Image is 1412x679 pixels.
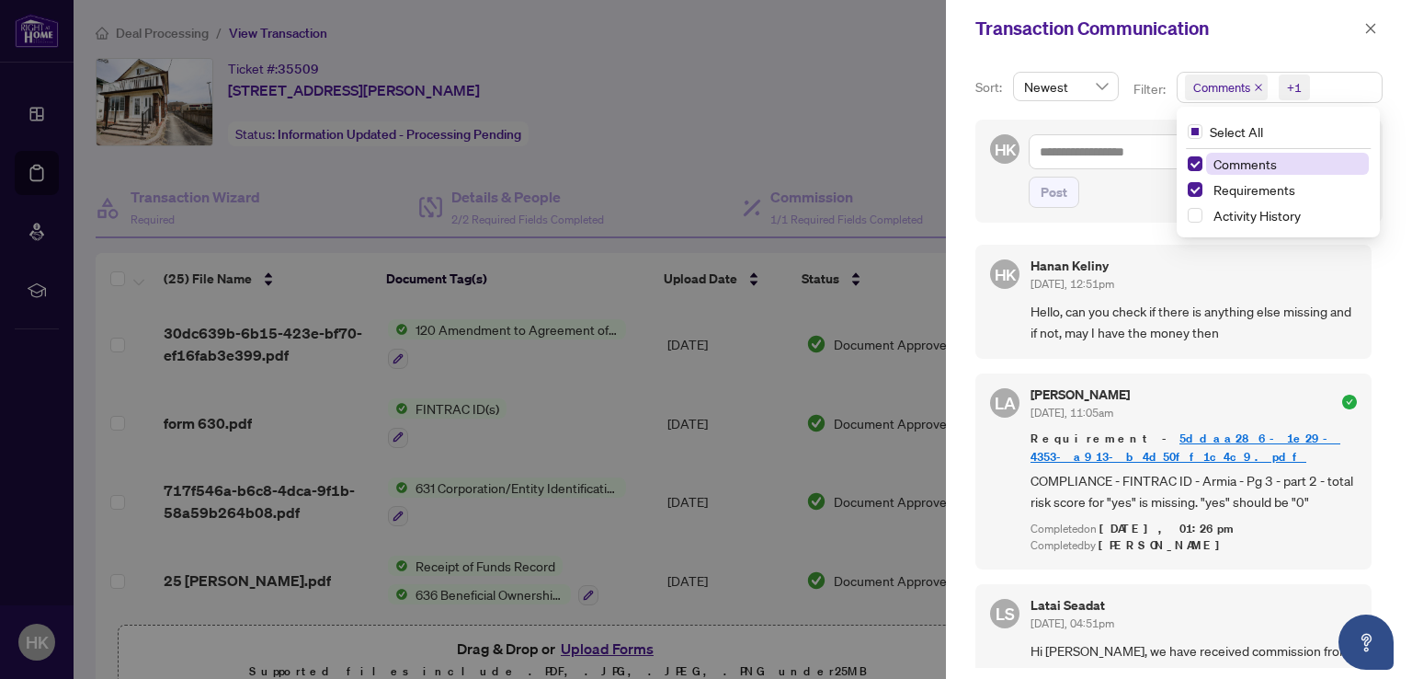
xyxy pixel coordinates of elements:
[1031,277,1114,291] span: [DATE], 12:51pm
[1031,431,1340,465] a: 5ddaa286-1e29-4353-a913-b4d50ff1c4c9.pdf
[975,77,1006,98] p: Sort:
[1031,616,1114,630] span: [DATE], 04:51pm
[1029,177,1079,208] button: Post
[1206,204,1369,226] span: Activity History
[1185,75,1268,100] span: Comments
[1193,78,1250,97] span: Comments
[1188,156,1202,171] span: Select Comments
[1133,79,1168,99] p: Filter:
[1031,301,1357,344] span: Hello, can you check if there is anything else missing and if not, may I have the money then
[1031,406,1113,420] span: [DATE], 11:05am
[1024,73,1108,100] span: Newest
[1213,181,1295,198] span: Requirements
[1099,537,1230,553] span: [PERSON_NAME]
[1188,208,1202,223] span: Select Activity History
[1188,182,1202,197] span: Select Requirements
[1202,121,1270,142] span: Select All
[1031,521,1357,538] div: Completed on
[1031,388,1130,401] h5: [PERSON_NAME]
[1031,599,1114,612] h5: Latai Seadat
[1031,430,1357,466] span: Requirement -
[1338,615,1394,670] button: Open asap
[995,390,1016,416] span: LA
[1287,78,1302,97] div: +1
[1206,153,1369,175] span: Comments
[1206,178,1369,201] span: Requirements
[1213,207,1301,224] span: Activity History
[1342,395,1357,409] span: check-circle
[1031,259,1114,272] h5: Hanan Keliny
[1031,470,1357,513] span: COMPLIANCE - FINTRAC ID - Armia - Pg 3 - part 2 - total risk score for "yes" is missing. "yes" sh...
[1099,521,1236,536] span: [DATE], 01:26pm
[994,261,1016,286] span: HK
[1213,155,1277,172] span: Comments
[996,601,1015,627] span: LS
[1364,22,1377,35] span: close
[994,137,1016,162] span: HK
[975,15,1359,42] div: Transaction Communication
[1254,83,1263,92] span: close
[1031,537,1357,555] div: Completed by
